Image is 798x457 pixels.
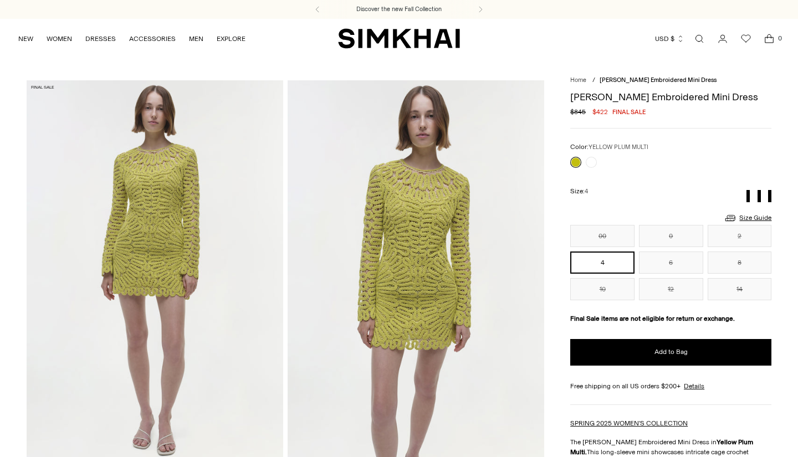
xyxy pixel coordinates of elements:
a: Discover the new Fall Collection [356,5,442,14]
button: 8 [708,251,772,274]
a: Go to the account page [712,28,734,50]
strong: Final Sale items are not eligible for return or exchange. [570,315,735,322]
span: $422 [592,107,608,117]
button: 4 [570,251,635,274]
span: 4 [585,188,588,195]
label: Color: [570,142,648,152]
a: Open cart modal [758,28,780,50]
button: 6 [639,251,703,274]
a: Open search modal [688,28,710,50]
nav: breadcrumbs [570,76,771,85]
button: 2 [708,225,772,247]
div: / [592,76,595,85]
h1: [PERSON_NAME] Embroidered Mini Dress [570,92,771,102]
strong: Yellow Plum Multi. [570,438,753,456]
a: DRESSES [85,27,116,51]
button: 10 [570,278,635,300]
a: NEW [18,27,33,51]
span: 0 [775,33,785,43]
button: 0 [639,225,703,247]
button: 12 [639,278,703,300]
span: [PERSON_NAME] Embroidered Mini Dress [600,76,717,84]
a: SIMKHAI [338,28,460,49]
div: Free shipping on all US orders $200+ [570,381,771,391]
button: 00 [570,225,635,247]
a: WOMEN [47,27,72,51]
a: ACCESSORIES [129,27,176,51]
a: Wishlist [735,28,757,50]
button: 14 [708,278,772,300]
a: Size Guide [724,211,771,225]
a: EXPLORE [217,27,245,51]
button: USD $ [655,27,684,51]
span: YELLOW PLUM MULTI [589,143,648,151]
span: Add to Bag [654,347,688,357]
s: $845 [570,107,586,117]
button: Add to Bag [570,339,771,366]
label: Size: [570,186,588,197]
a: Details [684,381,704,391]
a: MEN [189,27,203,51]
a: Home [570,76,586,84]
a: SPRING 2025 WOMEN'S COLLECTION [570,419,688,427]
